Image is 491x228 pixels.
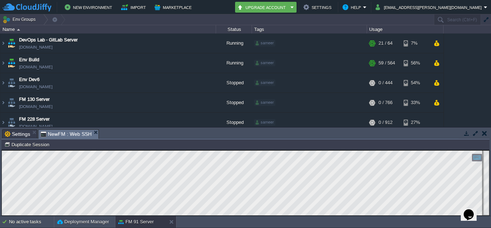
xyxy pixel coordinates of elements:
div: 21 / 64 [378,33,393,53]
button: FM 91 Server [118,218,154,225]
span: Settings [5,130,30,138]
a: FM 228 Server [19,116,50,123]
img: AMDAwAAAACH5BAEAAAAALAAAAAABAAEAAAICRAEAOw== [0,53,6,73]
span: [DOMAIN_NAME] [19,103,52,110]
div: 33% [404,93,427,112]
button: [EMAIL_ADDRESS][PERSON_NAME][DOMAIN_NAME] [376,3,484,12]
div: sameer [254,80,275,86]
span: NewFM : Web SSH [41,130,92,139]
img: AMDAwAAAACH5BAEAAAAALAAAAAABAAEAAAICRAEAOw== [6,113,17,132]
button: Import [121,3,148,12]
div: sameer [254,60,275,66]
div: 0 / 444 [378,73,393,93]
div: 27% [404,113,427,132]
div: 54% [404,73,427,93]
img: AMDAwAAAACH5BAEAAAAALAAAAAABAAEAAAICRAEAOw== [0,33,6,53]
img: CloudJiffy [3,3,51,12]
div: Name [1,25,216,33]
img: AMDAwAAAACH5BAEAAAAALAAAAAABAAEAAAICRAEAOw== [0,113,6,132]
a: [DOMAIN_NAME] [19,44,52,51]
div: sameer [254,40,275,46]
img: AMDAwAAAACH5BAEAAAAALAAAAAABAAEAAAICRAEAOw== [6,93,17,112]
a: DevOps Lab - GitLab Server [19,36,78,44]
button: Upgrade Account [237,3,288,12]
div: No active tasks [9,216,54,228]
div: Stopped [216,113,252,132]
img: AMDAwAAAACH5BAEAAAAALAAAAAABAAEAAAICRAEAOw== [0,93,6,112]
span: [DOMAIN_NAME] [19,83,52,90]
a: Env Build [19,56,39,63]
iframe: chat widget [461,199,484,221]
button: Deployment Manager [57,218,109,225]
button: Marketplace [155,3,194,12]
a: Env Dev6 [19,76,40,83]
div: 56% [404,53,427,73]
div: Tags [252,25,367,33]
button: New Environment [65,3,114,12]
img: AMDAwAAAACH5BAEAAAAALAAAAAABAAEAAAICRAEAOw== [6,53,17,73]
div: Stopped [216,73,252,93]
div: Running [216,33,252,53]
button: Env Groups [3,14,38,24]
span: [DOMAIN_NAME] [19,123,52,130]
img: AMDAwAAAACH5BAEAAAAALAAAAAABAAEAAAICRAEAOw== [0,73,6,93]
div: 0 / 912 [378,113,393,132]
img: AMDAwAAAACH5BAEAAAAALAAAAAABAAEAAAICRAEAOw== [6,33,17,53]
div: 59 / 564 [378,53,395,73]
button: Settings [303,3,334,12]
img: AMDAwAAAACH5BAEAAAAALAAAAAABAAEAAAICRAEAOw== [17,29,20,31]
button: Help [343,3,363,12]
div: sameer [254,119,275,126]
div: Stopped [216,93,252,112]
div: Usage [367,25,443,33]
div: 0 / 766 [378,93,393,112]
button: Duplicate Session [4,141,51,148]
div: Status [216,25,252,33]
span: [DOMAIN_NAME] [19,63,52,71]
div: 7% [404,33,427,53]
div: Running [216,53,252,73]
img: AMDAwAAAACH5BAEAAAAALAAAAAABAAEAAAICRAEAOw== [6,73,17,93]
div: sameer [254,99,275,106]
a: FM 130 Server [19,96,50,103]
